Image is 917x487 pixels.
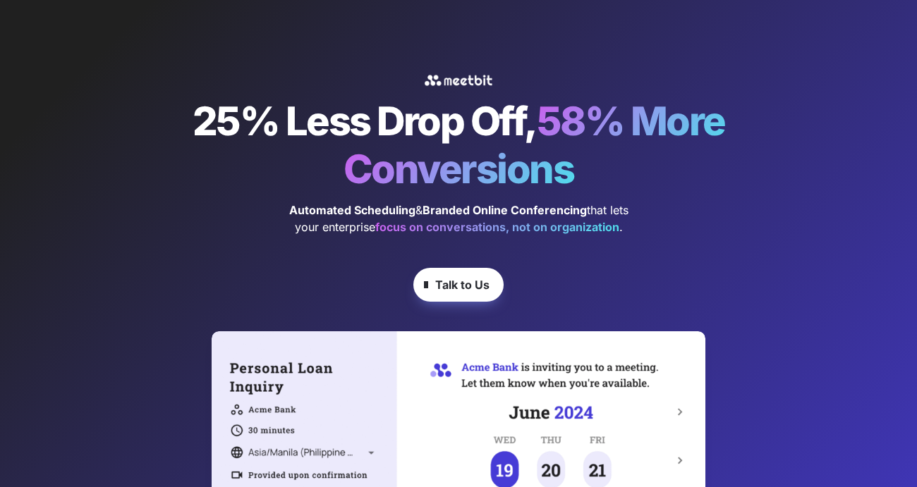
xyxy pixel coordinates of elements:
span: 58% More Conversions [344,97,739,193]
button: Talk to Us [413,268,504,302]
span: 25% Less Drop Off, [193,97,537,145]
strong: focus on conversations, not on organization [375,220,619,234]
span: . [619,220,623,234]
strong: Talk to Us [435,278,490,292]
span: & [415,203,423,217]
strong: Branded Online Conferencing [423,203,587,217]
strong: Automated Scheduling [289,203,415,217]
a: Talk to Us [413,261,504,309]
